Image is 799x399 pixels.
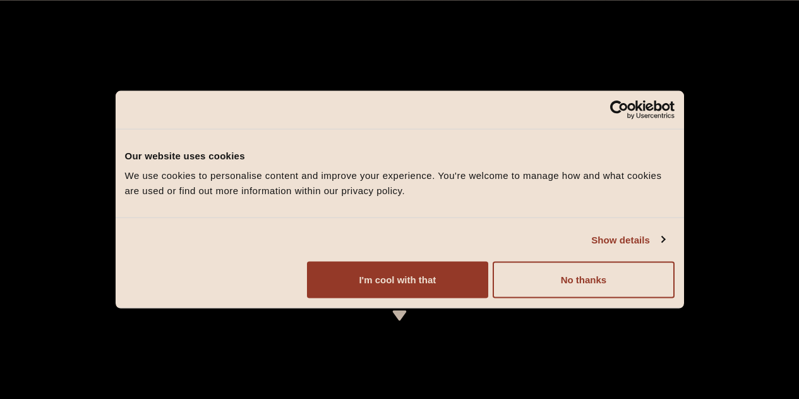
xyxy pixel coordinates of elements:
a: Show details [591,232,664,247]
button: I'm cool with that [307,262,488,298]
button: No thanks [493,262,674,298]
div: Our website uses cookies [125,148,675,163]
img: icon-dropdown-cream.svg [392,310,407,321]
div: We use cookies to personalise content and improve your experience. You're welcome to manage how a... [125,168,675,199]
a: Usercentrics Cookiebot - opens in a new window [564,100,675,119]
